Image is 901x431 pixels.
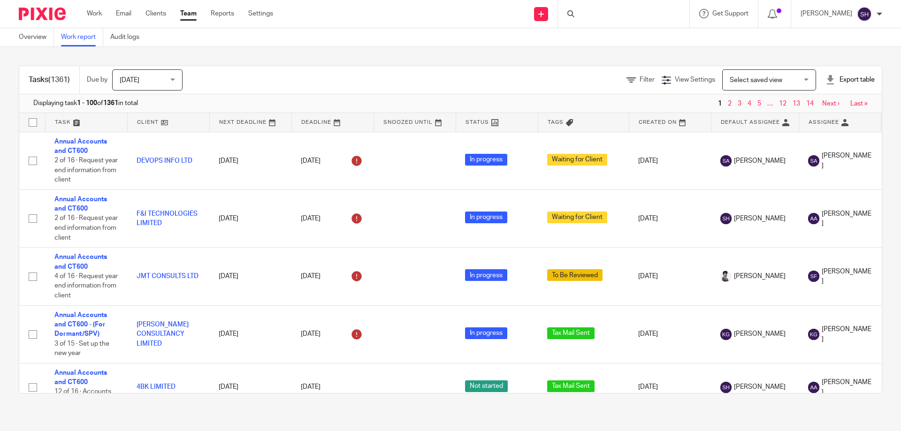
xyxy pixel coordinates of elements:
[103,100,118,106] b: 1361
[465,154,507,166] span: In progress
[822,267,871,286] span: [PERSON_NAME]
[734,382,786,392] span: [PERSON_NAME]
[19,8,66,20] img: Pixie
[825,75,875,84] div: Export table
[757,100,761,107] a: 5
[808,329,819,340] img: svg%3E
[116,9,131,18] a: Email
[712,10,748,17] span: Get Support
[465,212,507,223] span: In progress
[808,155,819,166] img: svg%3E
[734,329,786,339] span: [PERSON_NAME]
[629,189,711,247] td: [DATE]
[301,211,364,226] div: [DATE]
[850,100,868,107] a: Last »
[209,248,291,305] td: [DATE]
[734,272,786,281] span: [PERSON_NAME]
[822,378,871,397] span: [PERSON_NAME]
[808,271,819,282] img: svg%3E
[110,28,146,46] a: Audit logs
[61,28,103,46] a: Work report
[547,327,595,339] span: Tax Mail Sent
[87,9,102,18] a: Work
[748,100,751,107] a: 4
[675,76,715,83] span: View Settings
[48,76,70,83] span: (1361)
[808,382,819,393] img: svg%3E
[54,215,118,241] span: 2 of 16 · Request year end information from client
[301,382,364,392] div: [DATE]
[301,153,364,168] div: [DATE]
[87,75,107,84] p: Due by
[54,196,107,212] a: Annual Accounts and CT600
[793,100,800,107] a: 13
[806,100,814,107] a: 14
[301,327,364,342] div: [DATE]
[29,75,70,85] h1: Tasks
[248,9,273,18] a: Settings
[465,380,508,392] span: Not started
[730,77,782,83] span: Select saved view
[738,100,741,107] a: 3
[209,132,291,189] td: [DATE]
[822,209,871,228] span: [PERSON_NAME]
[801,9,852,18] p: [PERSON_NAME]
[301,269,364,284] div: [DATE]
[629,363,711,411] td: [DATE]
[716,100,868,107] nav: pager
[137,158,192,164] a: DEVOPS INFO LTD
[211,9,234,18] a: Reports
[822,325,871,344] span: [PERSON_NAME]
[629,248,711,305] td: [DATE]
[734,156,786,166] span: [PERSON_NAME]
[629,132,711,189] td: [DATE]
[465,269,507,281] span: In progress
[137,273,199,280] a: JMT CONSULTS LTD
[716,98,724,109] span: 1
[137,211,198,227] a: F&I TECHNOLOGIES LIMITED
[629,305,711,363] td: [DATE]
[547,380,595,392] span: Tax Mail Sent
[209,363,291,411] td: [DATE]
[822,151,871,170] span: [PERSON_NAME]
[54,370,107,386] a: Annual Accounts and CT600
[54,389,111,405] span: 12 of 16 · Accounts Submission
[720,213,732,224] img: svg%3E
[548,120,564,125] span: Tags
[145,9,166,18] a: Clients
[120,77,139,83] span: [DATE]
[77,100,97,106] b: 1 - 100
[54,312,107,338] a: Annual Accounts and CT600 - (For Dormant/SPV)
[720,382,732,393] img: svg%3E
[54,138,107,154] a: Annual Accounts and CT600
[209,189,291,247] td: [DATE]
[720,271,732,282] img: 1646267052194.jpg
[808,213,819,224] img: svg%3E
[728,100,732,107] a: 2
[33,98,138,108] span: Displaying task of in total
[137,384,176,390] a: 4BK LIMITED
[54,340,109,357] span: 3 of 15 · Set up the new year
[209,305,291,363] td: [DATE]
[465,327,507,339] span: In progress
[720,329,732,340] img: svg%3E
[640,76,655,83] span: Filter
[19,28,54,46] a: Overview
[857,7,872,22] img: svg%3E
[54,157,118,183] span: 2 of 16 · Request year end information from client
[779,100,786,107] a: 12
[54,254,107,270] a: Annual Accounts and CT600
[734,214,786,223] span: [PERSON_NAME]
[720,155,732,166] img: svg%3E
[137,321,189,347] a: [PERSON_NAME] CONSULTANCY LIMITED
[765,98,775,109] span: …
[547,154,607,166] span: Waiting for Client
[54,273,118,299] span: 4 of 16 · Request year end information from client
[547,269,603,281] span: To Be Reviewed
[822,100,840,107] a: Next ›
[547,212,607,223] span: Waiting for Client
[180,9,197,18] a: Team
